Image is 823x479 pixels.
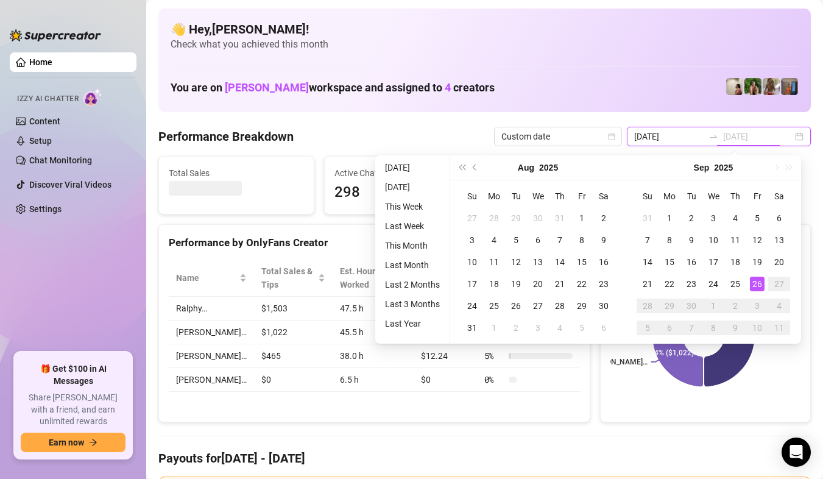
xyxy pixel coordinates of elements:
li: [DATE] [380,180,445,194]
span: Total Sales [169,166,304,180]
span: swap-right [708,132,718,141]
div: 14 [640,255,655,269]
td: 2025-10-02 [724,295,746,317]
td: 2025-08-12 [505,251,527,273]
td: 2025-09-24 [702,273,724,295]
th: Th [724,185,746,207]
td: 2025-09-23 [680,273,702,295]
td: 38.0 h [333,344,414,368]
td: 2025-08-14 [549,251,571,273]
li: Last Month [380,258,445,272]
button: Last year (Control + left) [455,155,468,180]
td: 2025-10-09 [724,317,746,339]
th: Sa [768,185,790,207]
td: 2025-08-27 [527,295,549,317]
div: 2 [596,211,611,225]
td: 2025-08-20 [527,273,549,295]
td: [PERSON_NAME]… [169,368,254,392]
td: 2025-09-08 [659,229,680,251]
td: 2025-09-25 [724,273,746,295]
td: 2025-09-06 [768,207,790,229]
span: Custom date [501,127,615,146]
button: Choose a month [518,155,534,180]
td: 2025-10-10 [746,317,768,339]
td: 2025-09-06 [593,317,615,339]
td: 2025-08-01 [571,207,593,229]
th: Fr [571,185,593,207]
li: Last 2 Months [380,277,445,292]
div: 5 [574,321,589,335]
span: 5 % [484,349,504,363]
td: 2025-09-09 [680,229,702,251]
div: 11 [728,233,743,247]
div: 8 [574,233,589,247]
td: 2025-10-11 [768,317,790,339]
h1: You are on workspace and assigned to creators [171,81,495,94]
div: 3 [706,211,721,225]
div: 23 [596,277,611,291]
button: Choose a year [539,155,558,180]
button: Previous month (PageUp) [468,155,482,180]
td: 2025-09-27 [768,273,790,295]
th: Name [169,260,254,297]
div: 12 [509,255,523,269]
div: 28 [640,299,655,313]
td: 2025-08-04 [483,229,505,251]
button: Choose a month [694,155,710,180]
div: 2 [684,211,699,225]
div: 14 [553,255,567,269]
div: 6 [662,321,677,335]
div: 11 [772,321,786,335]
div: 15 [662,255,677,269]
li: This Week [380,199,445,214]
div: 5 [750,211,765,225]
div: 9 [596,233,611,247]
button: Choose a year [714,155,733,180]
td: 2025-07-31 [549,207,571,229]
div: 20 [772,255,786,269]
h4: 👋 Hey, [PERSON_NAME] ! [171,21,799,38]
img: logo-BBDzfeDw.svg [10,29,101,41]
td: 2025-08-18 [483,273,505,295]
td: 2025-08-09 [593,229,615,251]
div: 18 [728,255,743,269]
li: Last 3 Months [380,297,445,311]
td: 2025-10-06 [659,317,680,339]
div: 13 [772,233,786,247]
th: Sa [593,185,615,207]
div: 16 [596,255,611,269]
td: Ralphy… [169,297,254,321]
li: [DATE] [380,160,445,175]
div: 1 [662,211,677,225]
div: 30 [531,211,545,225]
div: 25 [728,277,743,291]
td: 2025-09-21 [637,273,659,295]
td: 2025-08-10 [461,251,483,273]
span: Check what you achieved this month [171,38,799,51]
div: 26 [509,299,523,313]
div: 10 [465,255,479,269]
td: 2025-09-11 [724,229,746,251]
td: 2025-09-02 [505,317,527,339]
td: 2025-09-16 [680,251,702,273]
div: 4 [772,299,786,313]
div: 31 [553,211,567,225]
div: 7 [684,321,699,335]
div: 1 [487,321,501,335]
td: 2025-09-15 [659,251,680,273]
td: 2025-09-13 [768,229,790,251]
td: 2025-08-22 [571,273,593,295]
div: 4 [553,321,567,335]
td: 2025-08-26 [505,295,527,317]
span: calendar [608,133,615,140]
td: $0 [254,368,333,392]
a: Discover Viral Videos [29,180,111,190]
div: 20 [531,277,545,291]
img: AI Chatter [83,88,102,106]
li: Last Week [380,219,445,233]
span: to [708,132,718,141]
td: 2025-08-02 [593,207,615,229]
div: 1 [574,211,589,225]
div: Open Intercom Messenger [782,438,811,467]
button: Earn nowarrow-right [21,433,125,452]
